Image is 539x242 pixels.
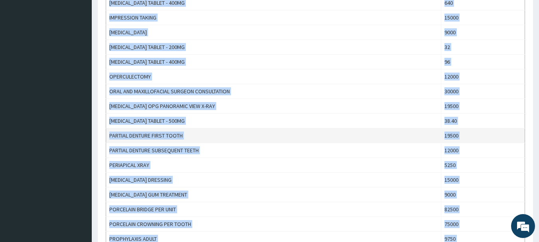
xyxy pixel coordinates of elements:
td: 12000 [441,69,525,84]
textarea: Type your message and hit 'Enter' [4,159,152,187]
td: 9000 [441,25,525,40]
td: 12000 [441,143,525,158]
td: [MEDICAL_DATA] TABLET - 400MG [106,55,441,69]
td: 32 [441,40,525,55]
td: 96 [441,55,525,69]
td: 19500 [441,99,525,114]
td: [MEDICAL_DATA] TABLET - 500MG [106,114,441,128]
td: IMPRESSION TAKING [106,10,441,25]
td: 82500 [441,202,525,217]
td: OPERCULECTOMY [106,69,441,84]
td: PARTIAL DENTURE FIRST TOOTH [106,128,441,143]
td: [MEDICAL_DATA] [106,25,441,40]
td: ORAL AND MAXILLOFACIAL SURGEON CONSULTATION [106,84,441,99]
td: 15000 [441,173,525,187]
img: d_794563401_company_1708531726252_794563401 [15,40,32,60]
td: 30000 [441,84,525,99]
td: 75000 [441,217,525,232]
td: [MEDICAL_DATA] TABLET - 200MG [106,40,441,55]
td: 19500 [441,128,525,143]
td: [MEDICAL_DATA] OPG PANORAMIC VIEW X-RAY [106,99,441,114]
td: PORCELAIN BRIDGE PER UNIT [106,202,441,217]
td: PORCELAIN CROWNING PER TOOTH [106,217,441,232]
td: 5250 [441,158,525,173]
td: [MEDICAL_DATA] DRESSING [106,173,441,187]
td: PERIAPICAL XRAY [106,158,441,173]
td: 38.40 [441,114,525,128]
td: 9000 [441,187,525,202]
div: Minimize live chat window [131,4,150,23]
td: [MEDICAL_DATA] GUM TREATMENT [106,187,441,202]
span: We're online! [46,71,110,151]
div: Chat with us now [41,45,134,55]
td: 15000 [441,10,525,25]
td: PARTIAL DENTURE SUBSEQUENT TEETH [106,143,441,158]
